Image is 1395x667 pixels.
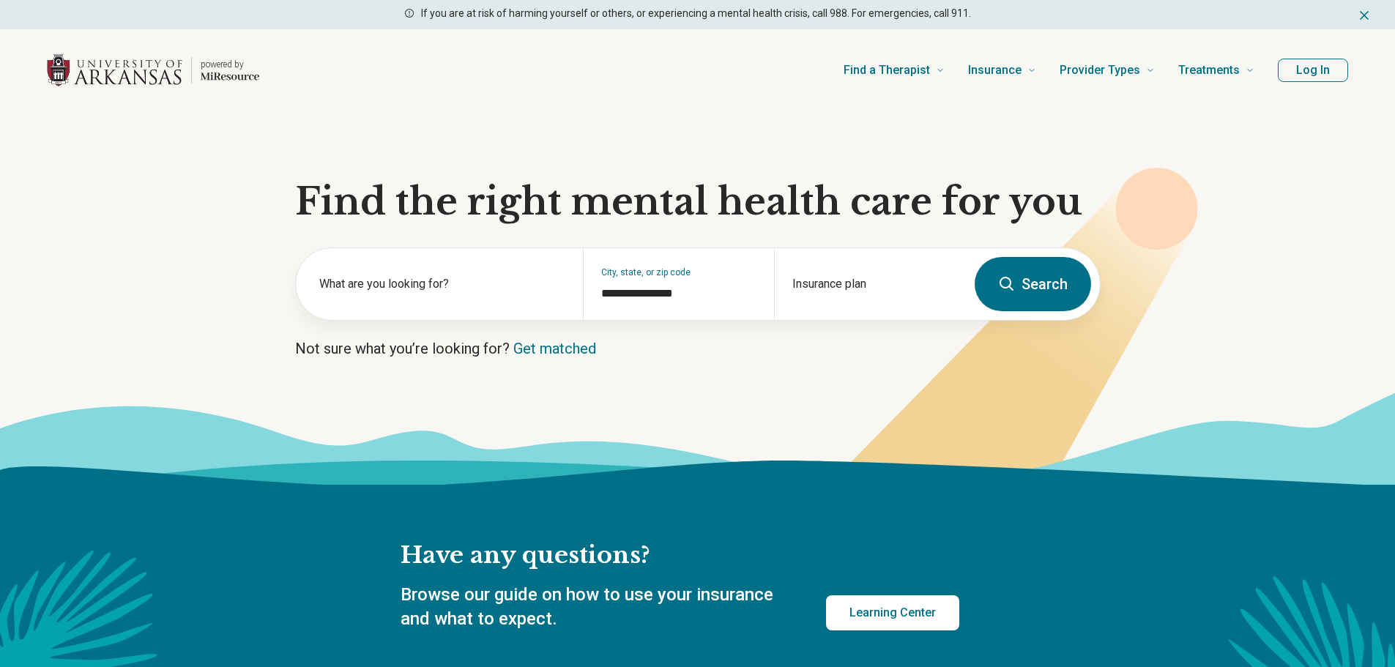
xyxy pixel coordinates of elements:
[319,275,565,293] label: What are you looking for?
[1178,60,1240,81] span: Treatments
[1178,41,1254,100] a: Treatments
[295,180,1101,224] h1: Find the right mental health care for you
[295,338,1101,359] p: Not sure what you’re looking for?
[401,540,959,571] h2: Have any questions?
[421,6,971,21] p: If you are at risk of harming yourself or others, or experiencing a mental health crisis, call 98...
[513,340,596,357] a: Get matched
[1060,41,1155,100] a: Provider Types
[201,59,259,70] p: powered by
[1278,59,1348,82] button: Log In
[968,60,1022,81] span: Insurance
[1357,6,1372,23] button: Dismiss
[844,41,945,100] a: Find a Therapist
[401,583,791,632] p: Browse our guide on how to use your insurance and what to expect.
[968,41,1036,100] a: Insurance
[975,257,1091,311] button: Search
[826,595,959,630] a: Learning Center
[844,60,930,81] span: Find a Therapist
[1060,60,1140,81] span: Provider Types
[47,47,259,94] a: Home page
